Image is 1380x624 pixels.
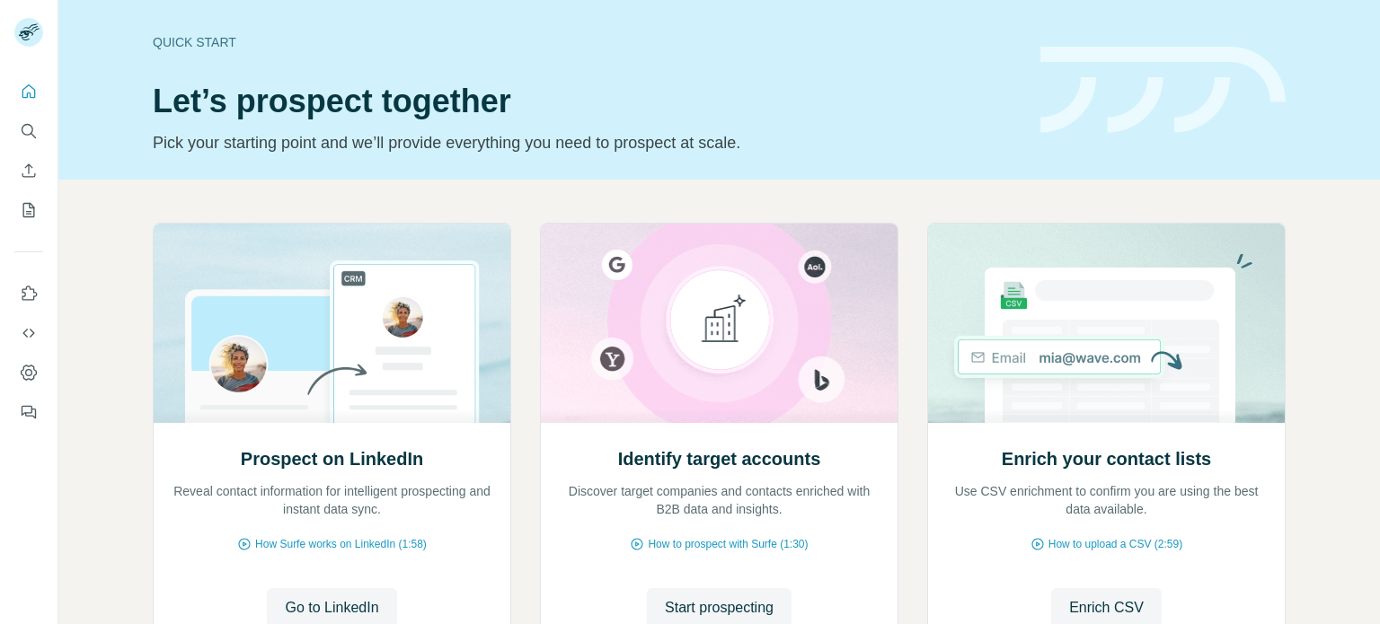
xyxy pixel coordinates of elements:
[14,317,43,349] button: Use Surfe API
[946,482,1267,518] p: Use CSV enrichment to confirm you are using the best data available.
[153,130,1019,155] p: Pick your starting point and we’ll provide everything you need to prospect at scale.
[14,75,43,108] button: Quick start
[153,33,1019,51] div: Quick start
[255,536,427,552] span: How Surfe works on LinkedIn (1:58)
[540,224,898,423] img: Identify target accounts
[14,154,43,187] button: Enrich CSV
[1048,536,1182,552] span: How to upload a CSV (2:59)
[153,224,511,423] img: Prospect on LinkedIn
[559,482,880,518] p: Discover target companies and contacts enriched with B2B data and insights.
[927,224,1286,423] img: Enrich your contact lists
[1002,446,1211,471] h2: Enrich your contact lists
[153,83,1019,119] h1: Let’s prospect together
[14,115,43,147] button: Search
[665,597,774,619] span: Start prospecting
[172,482,492,518] p: Reveal contact information for intelligent prospecting and instant data sync.
[14,356,43,389] button: Dashboard
[1040,47,1286,134] img: banner
[241,446,423,471] h2: Prospect on LinkedIn
[14,396,43,428] button: Feedback
[285,597,378,619] span: Go to LinkedIn
[14,277,43,310] button: Use Surfe on LinkedIn
[14,194,43,226] button: My lists
[648,536,808,552] span: How to prospect with Surfe (1:30)
[1069,597,1144,619] span: Enrich CSV
[618,446,821,471] h2: Identify target accounts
